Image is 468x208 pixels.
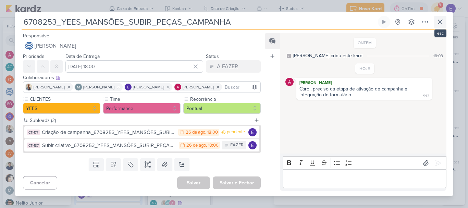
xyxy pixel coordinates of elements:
div: Carol, preciso da etapa de ativação de campanha e integração do formulário [299,86,409,98]
label: Data de Entrega [65,53,100,59]
span: [PERSON_NAME] [83,84,114,90]
span: [PERSON_NAME] [133,84,164,90]
span: [PERSON_NAME] [35,42,76,50]
img: Alessandra Gomes [174,84,181,90]
input: Kard Sem Título [22,16,377,28]
div: CT1477 [27,130,40,135]
div: , 18:00 [205,130,218,135]
input: Select a date [65,60,203,73]
button: CT1487 Subir criativo_6708253_YEES_MANSÕES_SUBIR_PEÇAS_CAMPANHA 26 de ago , 18:00 FAZER [24,139,259,151]
div: Colaboradores [23,74,261,81]
span: [PERSON_NAME] [34,84,65,90]
img: Mariana Amorim [75,84,82,90]
label: Responsável [23,33,50,39]
input: Buscar [223,83,259,91]
div: Editor editing area: main [283,169,446,188]
label: Recorrência [189,96,261,103]
button: YEES [23,103,100,114]
button: [PERSON_NAME] [23,40,261,52]
img: Iara Santos [25,84,32,90]
div: [PERSON_NAME] [298,79,431,86]
button: Cancelar [23,176,57,189]
div: Ligar relógio [381,19,387,25]
button: Pontual [183,103,261,114]
div: A FAZER [217,62,238,71]
div: 26 de ago [186,130,205,135]
label: CLIENTES [29,96,100,103]
img: Eduardo Quaresma [248,128,257,136]
img: Eduardo Quaresma [125,84,132,90]
div: esc [434,29,446,37]
label: Status [206,53,219,59]
button: Performance [103,103,181,114]
button: A FAZER [206,60,261,73]
div: Editor toolbar [283,156,446,170]
div: 9:13 [423,94,429,99]
div: FAZER [230,142,244,149]
div: 18:08 [433,53,443,59]
div: Criação de campanha_6708253_YEES_MANSÕES_SUBIR_PEÇAS_CAMPANHA [42,129,175,136]
label: Time [109,96,181,103]
img: Alessandra Gomes [285,78,294,86]
img: Caroline Traven De Andrade [25,42,33,50]
div: CT1487 [27,143,40,148]
div: 26 de ago [186,143,206,148]
button: CT1477 Criação de campanha_6708253_YEES_MANSÕES_SUBIR_PEÇAS_CAMPANHA 26 de ago , 18:00 pendente [24,126,259,138]
div: [PERSON_NAME] criou este kard [293,52,362,59]
div: Subir criativo_6708253_YEES_MANSÕES_SUBIR_PEÇAS_CAMPANHA [42,142,175,149]
img: Eduardo Quaresma [248,141,257,149]
label: Prioridade [23,53,45,59]
div: Subkardz (2) [30,117,251,124]
span: [PERSON_NAME] [183,84,214,90]
div: , 18:00 [206,143,219,148]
